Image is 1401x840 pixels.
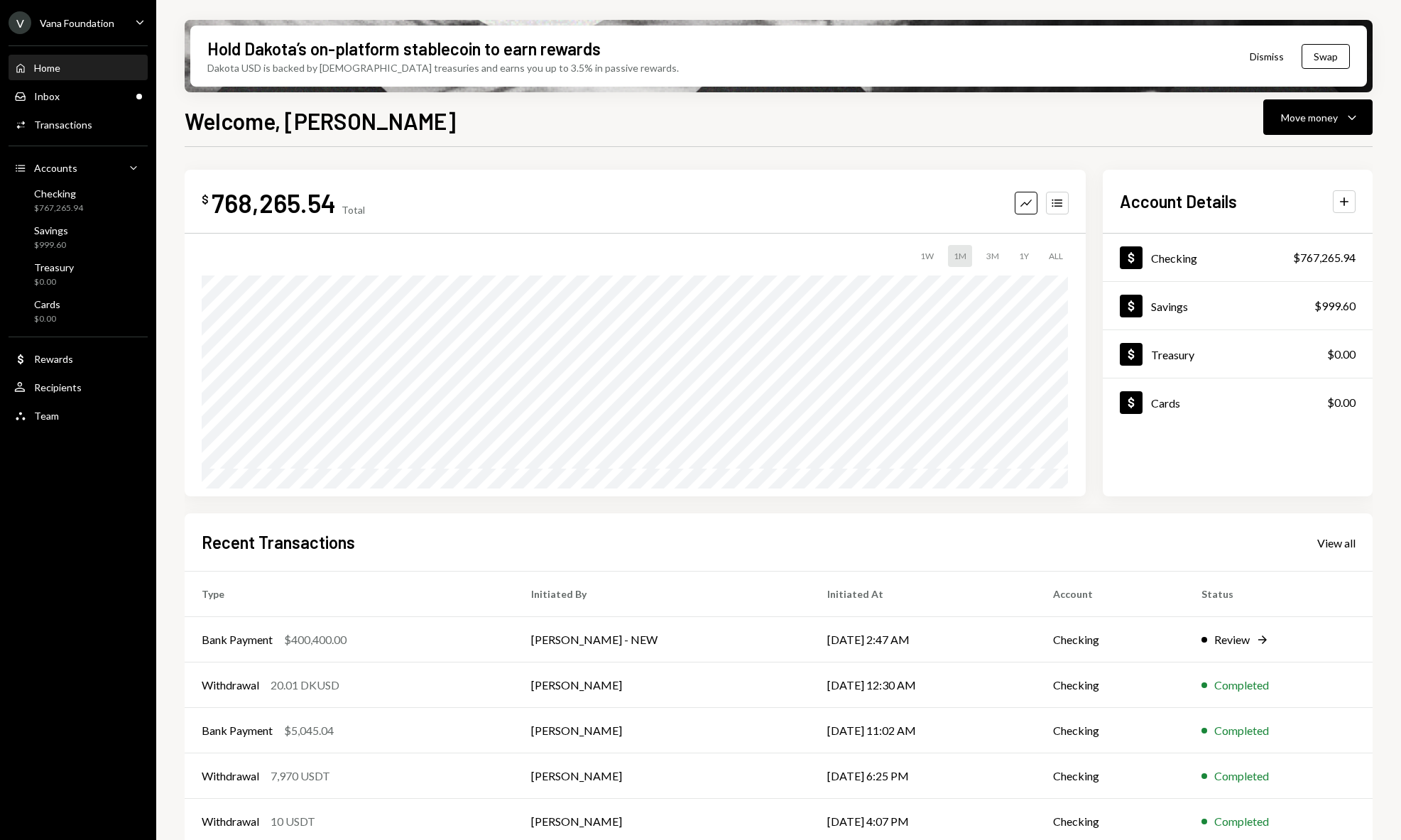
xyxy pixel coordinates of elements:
div: Team [34,410,59,422]
div: Completed [1214,722,1269,739]
a: Cards$0.00 [9,294,148,328]
div: Dakota USD is backed by [DEMOGRAPHIC_DATA] treasuries and earns you up to 3.5% in passive rewards. [207,60,679,75]
th: Type [185,572,514,617]
div: Completed [1214,813,1269,830]
div: Completed [1214,768,1269,785]
div: View all [1317,536,1356,550]
div: $767,265.94 [1293,249,1356,266]
button: Move money [1263,99,1373,135]
td: Checking [1036,708,1184,753]
a: Home [9,55,148,80]
div: 7,970 USDT [271,768,330,785]
div: 20.01 DKUSD [271,677,339,694]
td: [DATE] 11:02 AM [810,708,1037,753]
div: $0.00 [1327,346,1356,363]
th: Initiated By [514,572,809,617]
div: Move money [1281,110,1338,125]
a: Rewards [9,346,148,371]
a: Cards$0.00 [1103,378,1373,426]
td: Checking [1036,617,1184,662]
div: Cards [1151,396,1180,410]
div: Rewards [34,353,73,365]
div: Transactions [34,119,92,131]
a: Inbox [9,83,148,109]
div: 1W [915,245,939,267]
td: [PERSON_NAME] [514,662,809,708]
a: Savings$999.60 [9,220,148,254]
div: Total [342,204,365,216]
td: [DATE] 12:30 AM [810,662,1037,708]
th: Account [1036,572,1184,617]
a: Recipients [9,374,148,400]
div: Withdrawal [202,677,259,694]
div: Hold Dakota’s on-platform stablecoin to earn rewards [207,37,601,60]
div: $0.00 [1327,394,1356,411]
div: Withdrawal [202,768,259,785]
div: Treasury [34,261,74,273]
div: Treasury [1151,348,1194,361]
div: ALL [1043,245,1069,267]
td: [PERSON_NAME] - NEW [514,617,809,662]
div: Checking [1151,251,1197,265]
h2: Account Details [1120,190,1237,213]
div: V [9,11,31,34]
div: Completed [1214,677,1269,694]
div: Inbox [34,90,60,102]
div: Bank Payment [202,631,273,648]
div: Review [1214,631,1250,648]
div: Savings [34,224,68,236]
a: Transactions [9,111,148,137]
div: 10 USDT [271,813,315,830]
h2: Recent Transactions [202,530,355,554]
td: [DATE] 2:47 AM [810,617,1037,662]
div: $999.60 [1314,298,1356,315]
div: 1Y [1013,245,1035,267]
div: $400,400.00 [284,631,347,648]
div: Withdrawal [202,813,259,830]
h1: Welcome, [PERSON_NAME] [185,107,456,135]
a: Checking$767,265.94 [1103,234,1373,281]
td: Checking [1036,662,1184,708]
div: $0.00 [34,313,60,325]
a: View all [1317,535,1356,550]
a: Treasury$0.00 [9,257,148,291]
div: 3M [981,245,1005,267]
div: Home [34,62,60,74]
th: Status [1184,572,1373,617]
div: $ [202,192,209,207]
td: [PERSON_NAME] [514,753,809,799]
td: Checking [1036,753,1184,799]
div: Vana Foundation [40,17,114,29]
div: Accounts [34,162,77,174]
a: Checking$767,265.94 [9,183,148,217]
div: $0.00 [34,276,74,288]
div: Bank Payment [202,722,273,739]
div: 1M [948,245,972,267]
div: Cards [34,298,60,310]
div: $767,265.94 [34,202,83,214]
a: Treasury$0.00 [1103,330,1373,378]
td: [PERSON_NAME] [514,708,809,753]
a: Accounts [9,155,148,180]
div: Savings [1151,300,1188,313]
a: Savings$999.60 [1103,282,1373,329]
a: Team [9,403,148,428]
div: 768,265.54 [212,187,336,219]
button: Swap [1302,44,1350,69]
td: [DATE] 6:25 PM [810,753,1037,799]
div: Checking [34,187,83,200]
div: $5,045.04 [284,722,334,739]
div: Recipients [34,381,82,393]
div: $999.60 [34,239,68,251]
th: Initiated At [810,572,1037,617]
button: Dismiss [1232,40,1302,73]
